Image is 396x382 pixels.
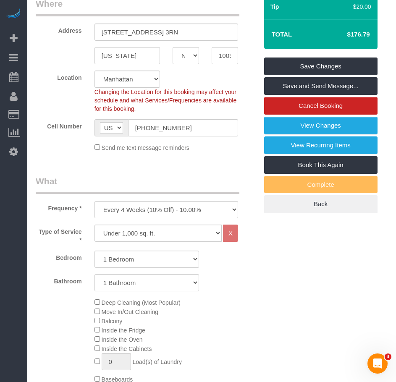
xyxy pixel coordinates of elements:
span: Balcony [102,318,123,324]
a: Save Changes [264,58,378,75]
legend: What [36,175,239,194]
span: Load(s) of Laundry [132,358,182,365]
strong: Total [272,31,292,38]
span: Send me text message reminders [102,144,189,151]
div: $20.00 [346,3,371,11]
label: Address [29,24,88,35]
input: City [94,47,160,64]
a: View Recurring Items [264,136,378,154]
a: Back [264,195,378,213]
label: Cell Number [29,119,88,131]
img: Automaid Logo [5,8,22,20]
input: Zip Code [212,47,238,64]
label: Type of Service * [29,225,88,244]
span: 3 [385,353,391,360]
label: Bathroom [29,274,88,285]
label: Bedroom [29,251,88,262]
a: Book This Again [264,156,378,174]
span: Inside the Oven [102,336,143,343]
iframe: Intercom live chat [367,353,388,374]
label: Frequency * [29,201,88,212]
span: Inside the Cabinets [102,345,152,352]
a: Save and Send Message... [264,77,378,95]
span: Inside the Fridge [102,327,145,334]
label: Location [29,71,88,82]
h4: $176.79 [322,31,370,38]
span: Deep Cleaning (Most Popular) [102,299,181,306]
input: Cell Number [128,119,238,136]
a: View Changes [264,117,378,134]
span: Changing the Location for this booking may affect your schedule and what Services/Frequencies are... [94,89,237,112]
label: Tip [270,3,279,11]
span: Move In/Out Cleaning [102,309,158,315]
a: Cancel Booking [264,97,378,115]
